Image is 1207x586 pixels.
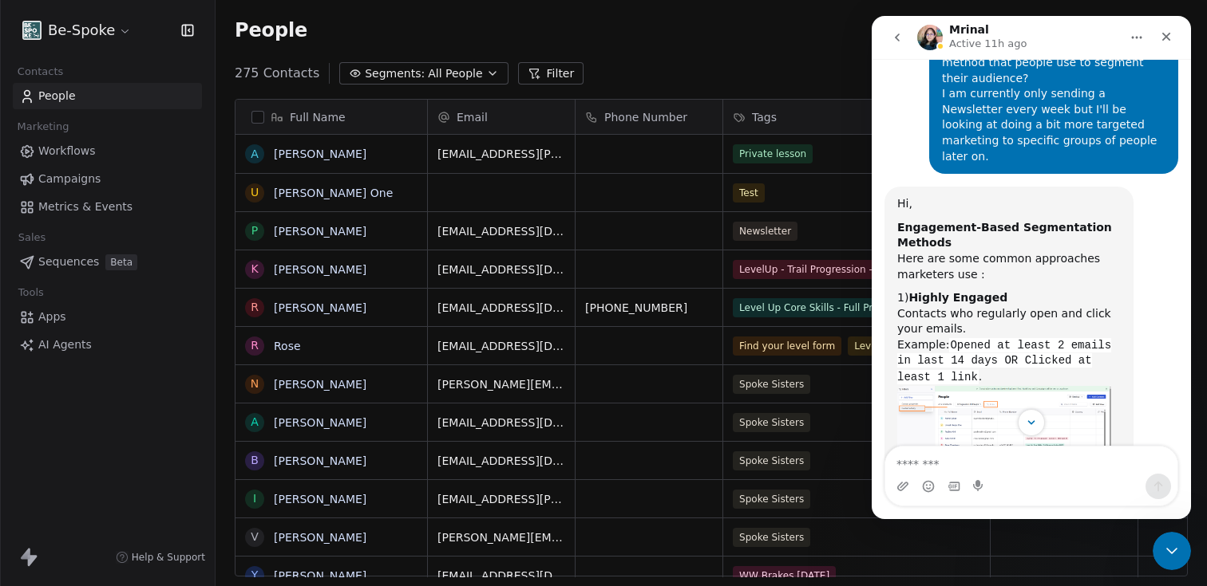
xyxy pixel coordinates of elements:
[437,376,565,392] span: [PERSON_NAME][EMAIL_ADDRESS][PERSON_NAME][DOMAIN_NAME]
[38,254,99,270] span: Sequences
[733,222,797,241] span: Newsletter
[437,146,565,162] span: [EMAIL_ADDRESS][PERSON_NAME][DOMAIN_NAME]
[251,529,259,545] div: V
[251,567,259,584] div: Y
[251,146,259,163] div: A
[251,452,259,469] div: B
[48,20,115,41] span: Be-Spoke
[253,490,256,507] div: I
[437,491,565,507] span: [EMAIL_ADDRESS][PERSON_NAME][DOMAIN_NAME]
[13,83,202,109] a: People
[116,551,205,564] a: Help & Support
[274,531,366,544] a: [PERSON_NAME]
[733,451,810,470] span: Spoke Sisters
[274,458,299,483] button: Send a message…
[733,183,765,203] span: Test
[437,453,565,469] span: [EMAIL_ADDRESS][DOMAIN_NAME]
[14,431,306,458] textarea: Message…
[146,393,173,420] button: Scroll to bottom
[37,275,136,288] b: Highly Engaged
[518,62,584,85] button: Filter
[1153,532,1191,570] iframe: Intercom live chat
[251,299,259,316] div: R
[576,100,722,134] div: Phone Number
[733,490,810,509] span: Spoke Sisters
[13,138,202,164] a: Workflows
[251,414,259,431] div: A
[274,147,366,160] a: [PERSON_NAME]
[76,464,89,477] button: Gif picker
[733,375,810,394] span: Spoke Sisters
[38,199,133,215] span: Metrics & Events
[604,109,687,125] span: Phone Number
[105,254,137,270] span: Beta
[733,260,980,279] span: LevelUp - Trail Progression - Session [DATE] - [DATE]
[38,143,96,159] span: Workflows
[13,194,202,220] a: Metrics & Events
[437,415,565,431] span: [EMAIL_ADDRESS][DOMAIN_NAME]
[26,274,249,290] div: 1)
[132,551,205,564] span: Help & Support
[733,566,836,585] span: WW Brakes [DATE]
[251,337,259,354] div: R
[274,187,393,199] a: [PERSON_NAME] One
[10,60,70,84] span: Contacts
[723,100,990,134] div: Tags
[38,309,66,325] span: Apps
[10,115,76,139] span: Marketing
[26,290,249,321] div: Contacts who regularly open and click your emails.
[274,454,366,467] a: [PERSON_NAME]
[13,332,202,358] a: AI Agents
[274,225,366,238] a: [PERSON_NAME]
[752,109,777,125] span: Tags
[585,300,713,316] span: [PHONE_NUMBER]
[251,376,259,392] div: N
[26,235,249,266] div: Here are some common approaches marketers use :
[274,340,301,352] a: Rose
[26,321,249,370] div: Example: .
[437,568,565,584] span: [EMAIL_ADDRESS][DOMAIN_NAME]
[13,249,202,275] a: SequencesBeta
[437,223,565,239] span: [EMAIL_ADDRESS][DOMAIN_NAME]
[733,336,841,356] span: Find your level form
[274,378,366,391] a: [PERSON_NAME]
[437,529,565,545] span: [PERSON_NAME][EMAIL_ADDRESS][DOMAIN_NAME]
[274,493,366,505] a: [PERSON_NAME]
[11,281,50,305] span: Tools
[38,88,76,104] span: People
[274,301,366,314] a: [PERSON_NAME]
[457,109,488,125] span: Email
[428,65,482,82] span: All People
[50,464,63,477] button: Emoji picker
[26,205,240,234] b: Engagement-Based Segmentation Methods
[235,64,319,83] span: 275 Contacts
[274,263,366,276] a: [PERSON_NAME]
[872,16,1191,519] iframe: Intercom live chat
[437,262,565,277] span: [EMAIL_ADDRESS][DOMAIN_NAME]
[38,171,101,187] span: Campaigns
[13,166,202,192] a: Campaigns
[274,416,366,429] a: [PERSON_NAME]
[733,298,972,317] span: Level Up Core Skills - Full Program Spring 2025
[13,304,202,330] a: Apps
[733,413,810,432] span: Spoke Sisters
[25,464,38,477] button: Upload attachment
[437,338,565,354] span: [EMAIL_ADDRESS][DOMAIN_NAME]
[38,336,92,353] span: AI Agents
[22,21,42,40] img: Facebook%20profile%20picture.png
[428,100,575,134] div: Email
[274,569,366,582] a: [PERSON_NAME]
[251,184,259,201] div: U
[11,226,53,250] span: Sales
[19,17,135,44] button: Be-Spoke
[290,109,346,125] span: Full Name
[101,464,114,477] button: Start recording
[235,135,428,577] div: grid
[733,528,810,547] span: Spoke Sisters
[733,144,813,163] span: Private lesson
